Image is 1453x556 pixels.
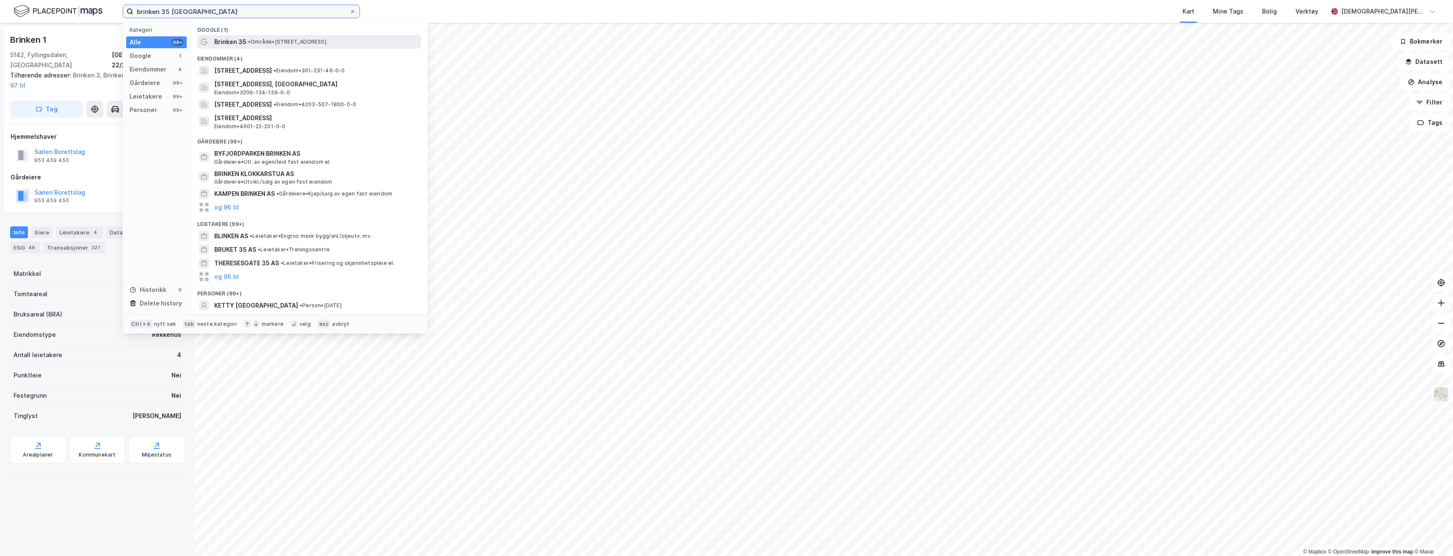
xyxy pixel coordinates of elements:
span: Person • [DATE] [300,302,342,309]
div: Historikk [130,285,166,295]
a: OpenStreetMap [1328,549,1369,555]
div: Miljøstatus [142,451,171,458]
img: Z [1433,386,1449,402]
div: Antall leietakere [14,350,62,360]
div: Nei [171,370,181,380]
span: • [250,233,252,239]
span: THERESESGATE 35 AS [214,258,279,268]
span: Gårdeiere • Utvikl./salg av egen fast eiendom [214,179,332,185]
div: ESG [10,242,40,253]
div: Personer [130,105,157,115]
input: Søk på adresse, matrikkel, gårdeiere, leietakere eller personer [133,5,349,18]
span: Eiendom • 4203-507-1800-0-0 [273,101,356,108]
div: Google (1) [191,20,428,35]
div: markere [262,321,284,328]
div: Gårdeiere [11,172,184,182]
div: Eiere [31,226,52,238]
span: Leietaker • Engros mask bygg/anl./oljeutv. mv. [250,233,372,239]
div: [DEMOGRAPHIC_DATA][PERSON_NAME] [1341,6,1426,17]
div: Leietakere (99+) [191,214,428,229]
div: velg [299,321,311,328]
div: Tinglyst [14,411,38,421]
button: Filter [1409,94,1450,111]
iframe: Chat Widget [1411,515,1453,556]
div: 0 [177,286,183,293]
span: Brinken 35 [214,37,246,47]
div: Brinken 1 [10,33,48,47]
div: Bruksareal (BRA) [14,309,62,319]
span: [STREET_ADDRESS] [214,113,417,123]
span: KAMPEN BRINKEN AS [214,189,275,199]
span: Leietaker • Treningssentre [258,246,330,253]
div: Mine Tags [1213,6,1243,17]
div: Nei [171,391,181,401]
div: Gårdeiere [130,78,160,88]
button: og 96 til [214,202,239,212]
div: Verktøy [1296,6,1318,17]
button: Tags [1410,114,1450,131]
div: tab [183,320,196,328]
button: Bokmerker [1392,33,1450,50]
div: Matrikkel [14,269,41,279]
div: Punktleie [14,370,41,380]
div: Transaksjoner [44,242,105,253]
div: Alle [130,37,141,47]
div: Rekkehus [152,330,181,340]
div: 5142, Fyllingsdalen, [GEOGRAPHIC_DATA] [10,50,112,70]
button: Tag [10,101,83,118]
div: Festegrunn [14,391,47,401]
div: Google [130,51,151,61]
span: • [273,67,276,74]
span: BLINKEN AS [214,231,248,241]
div: Personer (99+) [191,284,428,299]
div: 99+ [171,80,183,86]
div: Datasett [106,226,138,238]
div: esc [318,320,331,328]
span: Eiendom • 4601-22-201-0-0 [214,123,286,130]
button: Datasett [1398,53,1450,70]
span: • [273,101,276,107]
button: og 96 til [214,272,239,282]
button: Analyse [1401,74,1450,91]
div: 49 [27,243,37,252]
div: 953 459 450 [34,197,69,204]
span: Leietaker • Frisering og skjønnhetspleie el. [281,260,395,267]
div: [GEOGRAPHIC_DATA], 22/201 [112,50,185,70]
img: logo.f888ab2527a4732fd821a326f86c7f29.svg [14,4,102,19]
div: Bolig [1262,6,1277,17]
a: Improve this map [1371,549,1413,555]
div: Leietakere [56,226,103,238]
a: Mapbox [1303,549,1326,555]
span: Gårdeiere • Kjøp/salg av egen fast eiendom [276,190,392,197]
div: 227 [90,243,102,252]
div: Eiendomstype [14,330,56,340]
span: Eiendom • 301-231-46-0-0 [273,67,345,74]
div: avbryt [332,321,349,328]
div: Hjemmelshaver [11,132,184,142]
div: Leietakere [130,91,162,102]
div: Kommunekart [79,451,116,458]
span: Gårdeiere • Utl. av egen/leid fast eiendom el. [214,159,331,165]
div: 4 [177,66,183,73]
div: Info [10,226,28,238]
span: • [258,246,260,253]
span: Tilhørende adresser: [10,72,73,79]
div: Eiendommer (4) [191,49,428,64]
span: BRINKEN KLOKKARSTUA AS [214,169,417,179]
div: 99+ [171,93,183,100]
span: • [281,260,283,266]
span: [STREET_ADDRESS] [214,66,272,76]
div: Gårdeiere (99+) [191,132,428,147]
div: Brinken 3, Brinken 5, Brinken 7 [10,70,178,91]
span: [STREET_ADDRESS] [214,99,272,110]
span: • [300,302,302,308]
span: Område • [STREET_ADDRESS] [248,39,326,45]
div: 4 [91,228,99,237]
span: BRUKET 35 AS [214,245,256,255]
span: KETTY [GEOGRAPHIC_DATA] [214,300,298,311]
span: • [276,190,279,197]
div: 4 [177,350,181,360]
div: neste kategori [197,321,237,328]
div: 953 459 450 [34,157,69,164]
div: Kategori [130,27,187,33]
